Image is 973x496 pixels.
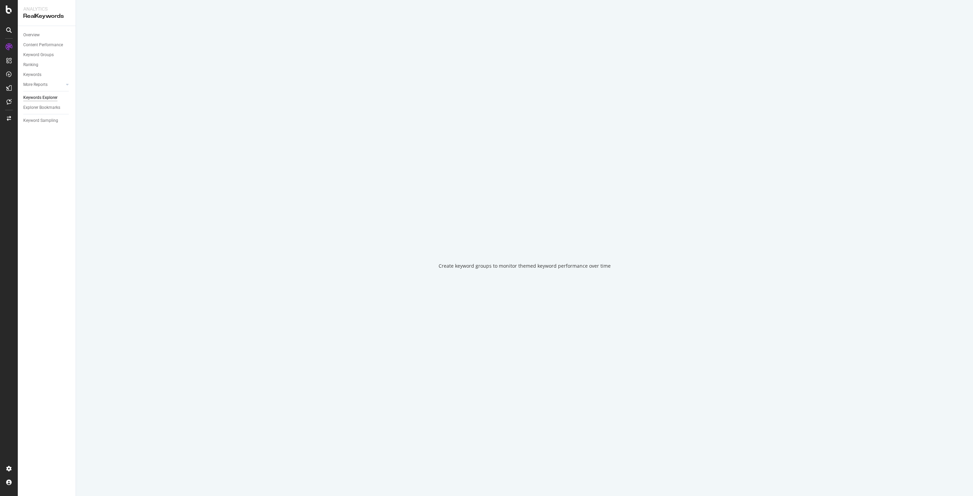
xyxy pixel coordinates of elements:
[23,51,71,59] a: Keyword Groups
[23,117,71,124] a: Keyword Sampling
[23,61,71,68] a: Ranking
[23,104,71,111] a: Explorer Bookmarks
[23,5,70,12] div: Analytics
[23,51,54,59] div: Keyword Groups
[23,12,70,20] div: RealKeywords
[23,31,71,39] a: Overview
[23,117,58,124] div: Keyword Sampling
[23,94,57,101] div: Keywords Explorer
[23,81,64,88] a: More Reports
[23,81,48,88] div: More Reports
[23,94,71,101] a: Keywords Explorer
[439,263,611,269] div: Create keyword groups to monitor themed keyword performance over time
[23,71,41,78] div: Keywords
[23,41,63,49] div: Content Performance
[23,41,71,49] a: Content Performance
[23,104,60,111] div: Explorer Bookmarks
[500,227,549,252] div: animation
[23,31,40,39] div: Overview
[23,61,38,68] div: Ranking
[23,71,71,78] a: Keywords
